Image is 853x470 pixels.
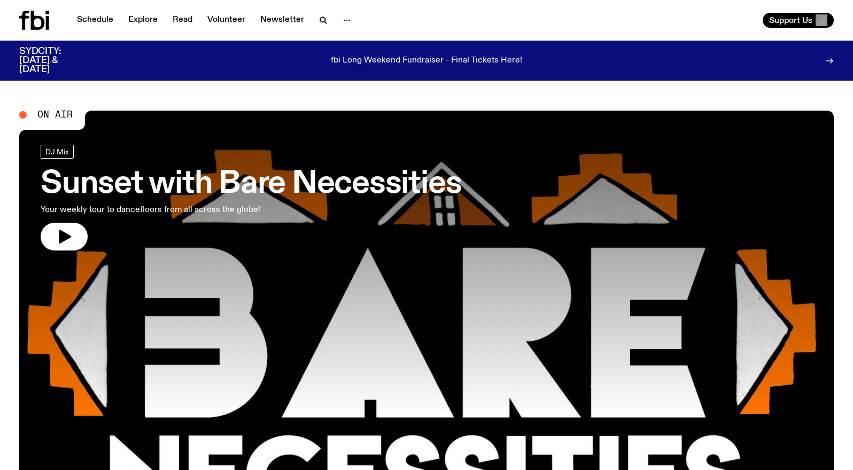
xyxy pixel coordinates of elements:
[331,56,522,66] p: fbi Long Weekend Fundraiser - Final Tickets Here!
[201,13,252,28] a: Volunteer
[41,203,314,216] p: Your weekly tour to dancefloors from all across the globe!
[41,145,461,250] a: Sunset with Bare NecessitiesYour weekly tour to dancefloors from all across the globe!
[769,15,812,25] span: Support Us
[71,13,120,28] a: Schedule
[254,13,311,28] a: Newsletter
[41,169,461,199] h3: Sunset with Bare Necessities
[45,148,69,156] span: DJ Mix
[41,145,74,159] a: DJ Mix
[37,110,73,120] span: On Air
[166,13,199,28] a: Read
[763,13,834,28] button: Support Us
[122,13,164,28] a: Explore
[19,47,88,74] h3: SYDCITY: [DATE] & [DATE]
